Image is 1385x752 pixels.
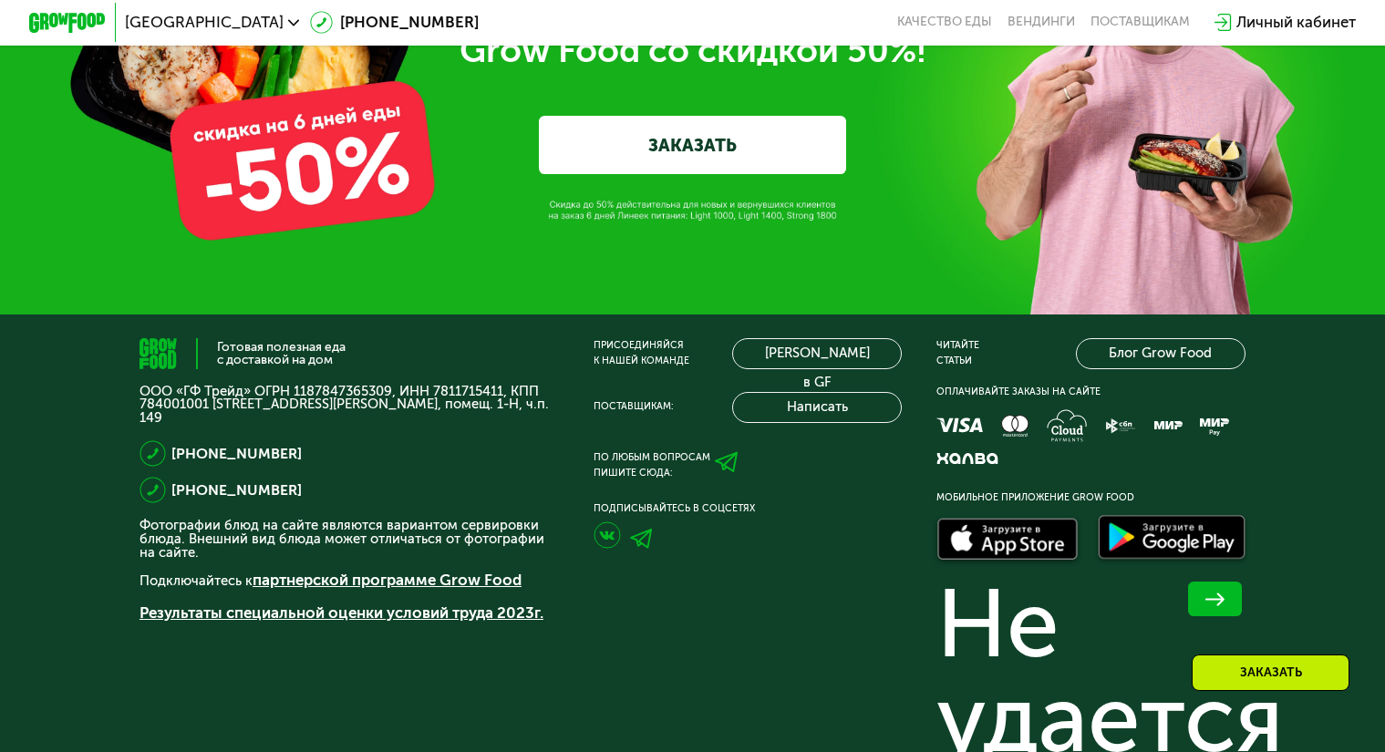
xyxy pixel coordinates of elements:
p: Фотографии блюд на сайте являются вариантом сервировки блюда. Внешний вид блюда может отличаться ... [140,519,559,559]
a: [PHONE_NUMBER] [310,11,480,34]
a: [PERSON_NAME] в GF [732,338,902,369]
a: Качество еды [897,15,992,30]
div: По любым вопросам пишите сюда: [594,450,710,481]
div: Готовая полезная еда с доставкой на дом [217,341,346,366]
div: Поставщикам: [594,399,674,415]
div: Личный кабинет [1236,11,1356,34]
a: Вендинги [1008,15,1075,30]
div: Заказать [1192,654,1349,691]
p: Подключайтесь к [140,569,559,592]
div: Оплачивайте заказы на сайте [936,385,1245,400]
button: Написать [732,392,902,423]
div: Подписывайтесь в соцсетях [594,501,903,517]
a: ЗАКАЗАТЬ [539,116,847,173]
img: Доступно в Google Play [1093,511,1251,567]
div: Читайте статьи [936,338,979,369]
span: [GEOGRAPHIC_DATA] [125,15,284,30]
div: Присоединяйся к нашей команде [594,338,689,369]
p: ООО «ГФ Трейд» ОГРН 1187847365309, ИНН 7811715411, КПП 784001001 [STREET_ADDRESS][PERSON_NAME], п... [140,385,559,425]
a: Результаты специальной оценки условий труда 2023г. [140,603,543,622]
a: Блог Grow Food [1076,338,1245,369]
div: Мобильное приложение Grow Food [936,490,1245,506]
a: [PHONE_NUMBER] [171,442,302,465]
div: поставщикам [1090,15,1190,30]
a: партнерской программе Grow Food [253,571,522,589]
a: [PHONE_NUMBER] [171,479,302,501]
